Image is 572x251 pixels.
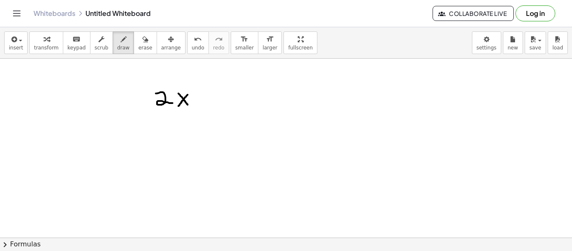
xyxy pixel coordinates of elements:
button: new [503,31,523,54]
button: erase [134,31,157,54]
button: redoredo [209,31,229,54]
i: format_size [266,34,274,44]
i: keyboard [72,34,80,44]
button: insert [4,31,28,54]
span: redo [213,45,224,51]
button: keyboardkeypad [63,31,90,54]
span: Collaborate Live [440,10,507,17]
span: erase [138,45,152,51]
span: insert [9,45,23,51]
span: larger [263,45,277,51]
span: keypad [67,45,86,51]
span: settings [477,45,497,51]
span: new [508,45,518,51]
span: scrub [95,45,108,51]
button: draw [113,31,134,54]
button: arrange [157,31,186,54]
button: transform [29,31,63,54]
button: undoundo [187,31,209,54]
button: Log in [515,5,555,21]
a: Whiteboards [33,9,75,18]
button: settings [472,31,501,54]
button: fullscreen [283,31,317,54]
button: Collaborate Live [433,6,514,21]
span: fullscreen [288,45,312,51]
button: load [548,31,568,54]
span: arrange [161,45,181,51]
span: undo [192,45,204,51]
button: scrub [90,31,113,54]
span: smaller [235,45,254,51]
span: load [552,45,563,51]
button: format_sizesmaller [231,31,258,54]
i: undo [194,34,202,44]
span: draw [117,45,130,51]
button: save [525,31,546,54]
span: save [529,45,541,51]
button: Toggle navigation [10,7,23,20]
span: transform [34,45,59,51]
i: format_size [240,34,248,44]
button: format_sizelarger [258,31,282,54]
i: redo [215,34,223,44]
